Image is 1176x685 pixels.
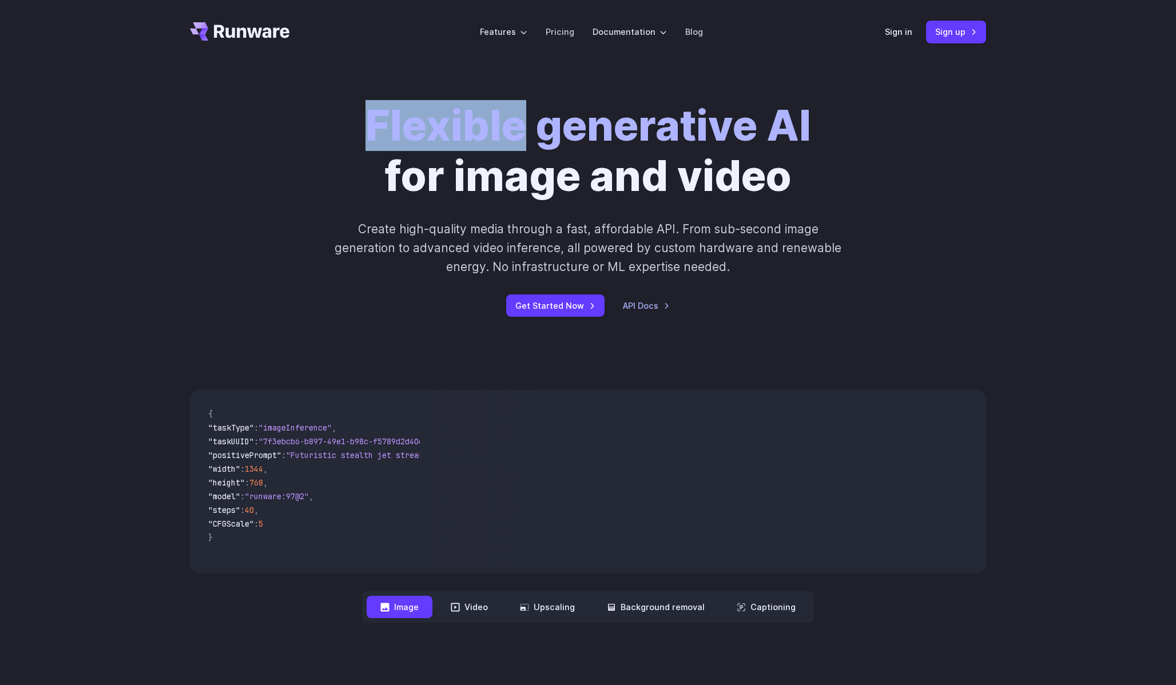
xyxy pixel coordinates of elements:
[685,25,703,38] a: Blog
[480,25,527,38] label: Features
[249,477,263,488] span: 768
[286,450,702,460] span: "Futuristic stealth jet streaking through a neon-lit cityscape with glowing purple exhaust"
[208,436,254,447] span: "taskUUID"
[208,423,254,433] span: "taskType"
[254,423,259,433] span: :
[885,25,912,38] a: Sign in
[333,220,843,277] p: Create high-quality media through a fast, affordable API. From sub-second image generation to adv...
[208,505,240,515] span: "steps"
[365,101,811,201] h1: for image and video
[208,477,245,488] span: "height"
[208,409,213,419] span: {
[309,491,313,501] span: ,
[263,477,268,488] span: ,
[245,505,254,515] span: 40
[254,519,259,529] span: :
[208,450,281,460] span: "positivePrompt"
[254,436,259,447] span: :
[208,491,240,501] span: "model"
[208,532,213,543] span: }
[332,423,336,433] span: ,
[208,519,254,529] span: "CFGScale"
[546,25,574,38] a: Pricing
[365,100,811,151] strong: Flexible generative AI
[506,596,589,618] button: Upscaling
[259,423,332,433] span: "imageInference"
[623,299,670,312] a: API Docs
[926,21,986,43] a: Sign up
[240,464,245,474] span: :
[190,22,289,41] a: Go to /
[240,491,245,501] span: :
[723,596,809,618] button: Captioning
[593,596,718,618] button: Background removal
[437,596,502,618] button: Video
[263,464,268,474] span: ,
[367,596,432,618] button: Image
[245,464,263,474] span: 1344
[240,505,245,515] span: :
[259,436,432,447] span: "7f3ebcb6-b897-49e1-b98c-f5789d2d40d7"
[254,505,259,515] span: ,
[259,519,263,529] span: 5
[208,464,240,474] span: "width"
[245,491,309,501] span: "runware:97@2"
[506,294,605,317] a: Get Started Now
[593,25,667,38] label: Documentation
[245,477,249,488] span: :
[281,450,286,460] span: :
